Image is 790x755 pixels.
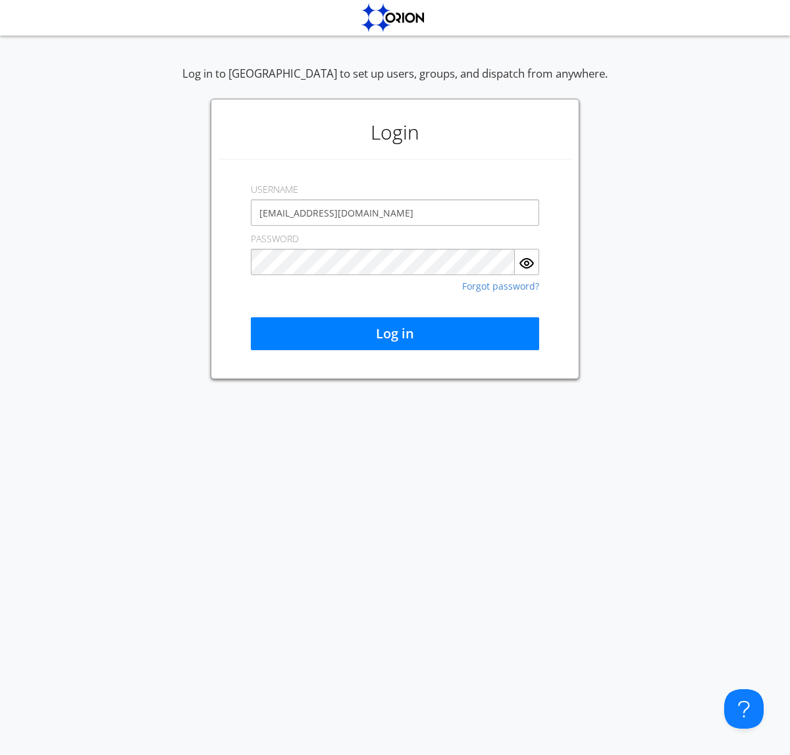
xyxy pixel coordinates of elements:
[251,249,515,275] input: Password
[515,249,539,275] button: Show Password
[519,255,535,271] img: eye.svg
[251,183,298,196] label: USERNAME
[724,689,764,729] iframe: Toggle Customer Support
[218,106,572,159] h1: Login
[251,317,539,350] button: Log in
[251,232,299,246] label: PASSWORD
[182,66,608,99] div: Log in to [GEOGRAPHIC_DATA] to set up users, groups, and dispatch from anywhere.
[462,282,539,291] a: Forgot password?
